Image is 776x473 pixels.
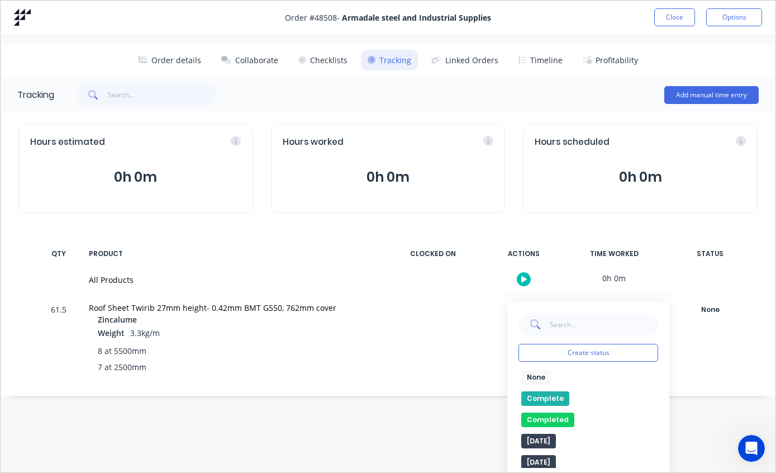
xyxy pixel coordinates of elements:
[89,302,378,314] div: Roof Sheet Twirib 27mm height- 0.42mm BMT G550, 762mm cover
[663,242,758,266] div: STATUS
[215,50,285,70] button: Collaborate
[521,434,556,448] button: [DATE]
[30,136,105,149] span: Hours estimated
[108,84,217,106] input: Search...
[14,9,31,26] img: Factory
[518,344,658,362] button: Create status
[521,413,574,427] button: Completed
[654,8,695,26] button: Close
[572,266,656,291] div: 0h 0m
[521,455,556,470] button: [DATE]
[292,50,354,70] button: Checklists
[98,327,125,339] span: Weight
[572,295,656,320] div: 0h 0m
[391,242,475,266] div: CLOCKED ON
[30,167,241,188] button: 0h 0m
[361,50,418,70] button: Tracking
[17,88,54,102] div: Tracking
[549,313,658,335] input: Search...
[706,8,762,26] button: Options
[664,86,759,104] button: Add manual time entry
[130,328,160,338] span: 3.3kg/m
[669,302,751,318] button: None
[42,297,75,384] div: 61.5
[131,50,208,70] button: Order details
[283,167,494,188] button: 0h 0m
[521,391,569,406] button: Complete
[512,50,569,70] button: Timeline
[98,314,137,325] span: Zincalume
[89,274,378,286] div: All Products
[576,50,645,70] button: Profitability
[285,12,491,23] span: Order # 48508 -
[98,345,146,357] span: 8 at 5500mm
[572,242,656,266] div: TIME WORKED
[521,370,551,385] button: None
[283,136,344,149] span: Hours worked
[482,242,565,266] div: ACTIONS
[670,302,750,317] div: None
[738,435,765,462] iframe: Intercom live chat
[98,361,146,373] span: 7 at 2500mm
[82,242,384,266] div: PRODUCT
[342,12,491,23] strong: Armadale steel and Industrial Supplies
[425,50,505,70] button: Linked Orders
[535,167,746,188] button: 0h 0m
[42,242,75,266] div: QTY
[535,136,610,149] span: Hours scheduled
